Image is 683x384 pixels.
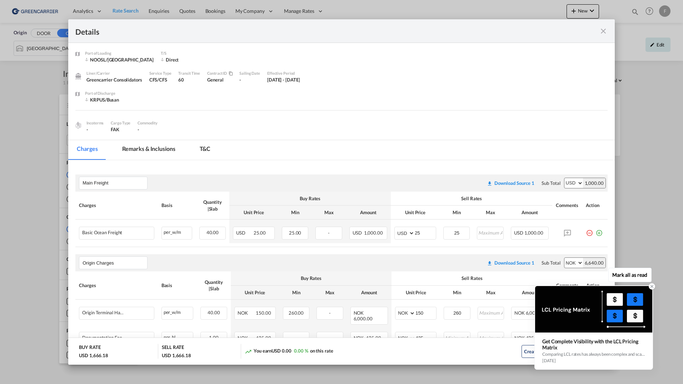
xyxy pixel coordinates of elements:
[312,206,346,220] th: Max
[79,202,154,208] div: Charges
[83,257,147,268] input: Leg Name
[229,206,278,220] th: Unit Price
[278,206,312,220] th: Min
[599,27,608,35] md-icon: icon-close fg-AAA8AD m-0 cursor
[487,260,534,266] div: Download original source rate sheet
[444,307,470,318] input: Minimum Amount
[415,307,436,318] input: 150
[391,206,440,220] th: Unit Price
[207,70,232,77] div: Contract / Rate Agreement / Tariff / Spot Pricing Reference Number
[86,70,142,77] div: Liner/Carrier
[233,195,387,202] div: Buy Rates
[75,26,554,35] div: Details
[508,286,553,300] th: Amount
[595,227,603,234] md-icon: icon-plus-circle-outline green-400-fg
[487,181,493,186] md-icon: icon-download
[514,335,525,341] span: NOK
[514,230,523,236] span: USD
[245,348,333,355] div: You earn on this rate
[507,206,552,220] th: Amount
[238,335,255,341] span: NOK
[85,97,142,103] div: KRPUS/Busan
[313,286,347,300] th: Max
[208,310,220,315] span: 40.00
[161,50,218,56] div: T/S
[526,335,541,341] span: 425.00
[191,140,219,160] md-tab-item: T&C
[542,260,560,266] div: Sub Total
[161,202,192,208] div: Basis
[552,192,582,220] th: Comments
[473,206,507,220] th: Max
[440,206,474,220] th: Min
[364,230,383,236] span: 1,000.00
[586,227,593,234] md-icon: icon-minus-circle-outline red-400-fg pt-7
[207,77,232,83] div: General
[206,230,219,235] span: 40.00
[583,178,605,188] div: 1,000.00
[178,77,200,83] div: 60
[239,77,260,83] div: -
[161,56,218,63] div: Direct
[347,286,392,300] th: Amount
[68,140,106,160] md-tab-item: Charges
[582,192,607,220] th: Action
[162,344,184,352] div: SELL RATE
[295,335,297,341] span: -
[111,120,130,126] div: Cargo Type
[79,352,108,359] div: USD 1,666.18
[444,227,470,238] input: Minimum Amount
[279,286,313,300] th: Min
[68,140,226,160] md-pagination-wrapper: Use the left and right arrow keys to navigate between tabs
[583,258,605,268] div: 6,640.00
[149,77,167,83] span: CFS/CFS
[138,127,139,132] span: -
[138,120,157,126] div: Commodity
[483,177,538,189] button: Download original source rate sheet
[254,230,266,236] span: 25.00
[267,77,300,83] div: 1 Sep 2025 - 30 Sep 2025
[267,70,300,77] div: Effective Period
[494,180,534,186] div: Download Source 1
[526,310,545,316] span: 6,000.00
[514,310,525,316] span: NOK
[289,230,301,236] span: 25.00
[366,335,381,341] span: 425.00
[346,206,391,220] th: Amount
[494,260,534,266] div: Download Source 1
[86,77,142,83] div: Greencarrier Consolidators
[395,275,549,281] div: Sell Rates
[82,230,122,235] div: Basic Ocean Freight
[239,70,260,77] div: Sailing Date
[149,70,171,77] div: Service Type
[353,230,363,236] span: USD
[162,352,191,359] div: USD 1,666.18
[209,335,219,340] span: 1.00
[392,286,440,300] th: Unit Price
[524,230,543,236] span: 1,000.00
[329,310,331,316] span: -
[483,180,538,186] div: Download original source rate sheet
[478,332,504,343] input: Maximum Amount
[83,178,147,188] input: Leg Name
[162,332,193,341] div: per_bl
[82,335,122,340] div: Documentation Fee
[478,307,504,318] input: Maximum Amount
[328,230,330,236] span: -
[199,199,226,212] div: Quantity | Slab
[236,230,253,236] span: USD
[79,344,100,352] div: BUY RATE
[474,286,508,300] th: Max
[207,70,239,90] div: General
[114,140,184,160] md-tab-item: Remarks & Inclusions
[256,310,271,316] span: 150.00
[161,282,194,289] div: Basis
[394,195,549,202] div: Sell Rates
[294,348,308,354] span: 0.00 %
[289,310,304,316] span: 260.00
[238,310,255,316] span: NOK
[245,348,252,355] md-icon: icon-trending-up
[82,310,125,315] div: Origin Terminal Handling Charge
[68,19,615,365] md-dialog: Port of ...
[86,120,104,126] div: Incoterms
